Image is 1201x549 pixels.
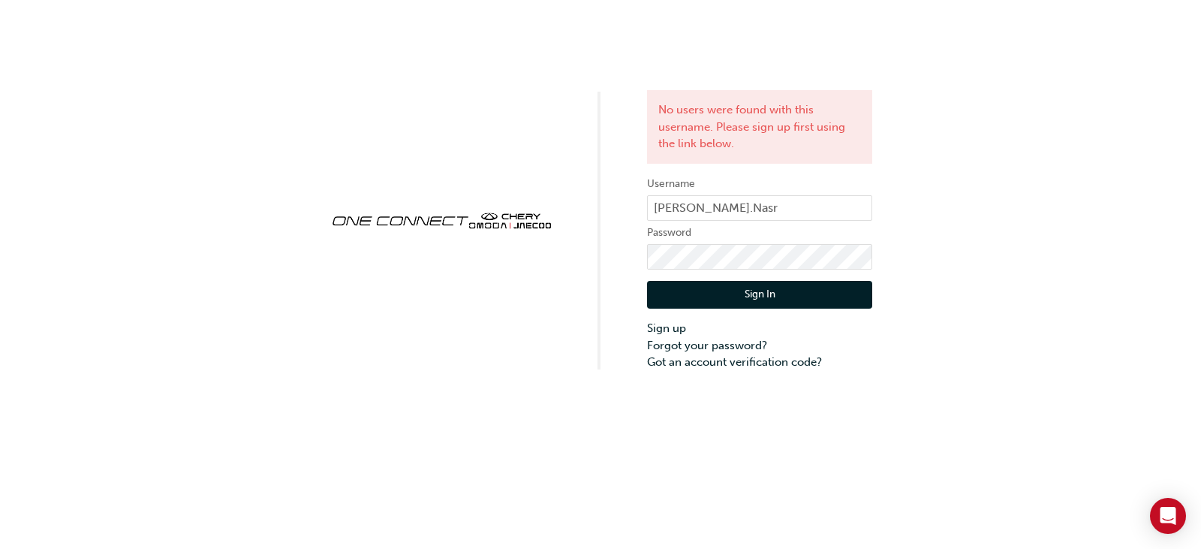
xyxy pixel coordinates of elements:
[1150,498,1186,534] div: Open Intercom Messenger
[647,90,872,164] div: No users were found with this username. Please sign up first using the link below.
[647,175,872,193] label: Username
[647,320,872,337] a: Sign up
[647,195,872,221] input: Username
[647,224,872,242] label: Password
[647,281,872,309] button: Sign In
[329,200,554,239] img: oneconnect
[647,337,872,354] a: Forgot your password?
[647,354,872,371] a: Got an account verification code?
